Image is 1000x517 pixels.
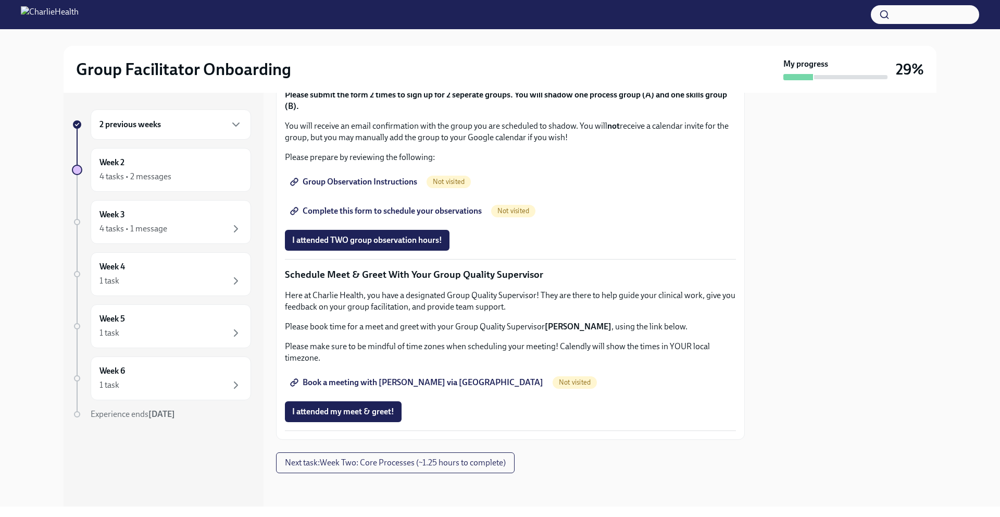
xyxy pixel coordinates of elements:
[99,119,161,130] h6: 2 previous weeks
[99,275,119,287] div: 1 task
[292,177,417,187] span: Group Observation Instructions
[285,401,402,422] button: I attended my meet & greet!
[783,58,828,70] strong: My progress
[72,356,251,400] a: Week 61 task
[91,409,175,419] span: Experience ends
[285,290,736,313] p: Here at Charlie Health, you have a designated Group Quality Supervisor! They are there to help gu...
[285,171,424,192] a: Group Observation Instructions
[545,322,611,331] strong: [PERSON_NAME]
[99,261,125,273] h6: Week 4
[148,409,175,419] strong: [DATE]
[21,6,79,23] img: CharlieHealth
[285,372,551,393] a: Book a meeting with [PERSON_NAME] via [GEOGRAPHIC_DATA]
[72,200,251,244] a: Week 34 tasks • 1 message
[76,59,291,80] h2: Group Facilitator Onboarding
[896,60,924,79] h3: 29%
[99,313,125,325] h6: Week 5
[292,377,543,388] span: Book a meeting with [PERSON_NAME] via [GEOGRAPHIC_DATA]
[285,230,449,251] button: I attended TWO group observation hours!
[285,120,736,143] p: You will receive an email confirmation with the group you are scheduled to shadow. You will recei...
[607,121,620,131] strong: not
[285,341,736,364] p: Please make sure to be mindful of time zones when scheduling your meeting! Calendly will show the...
[99,365,125,377] h6: Week 6
[72,304,251,348] a: Week 51 task
[99,171,171,182] div: 4 tasks • 2 messages
[292,206,482,216] span: Complete this form to schedule your observations
[99,209,125,220] h6: Week 3
[427,178,471,186] span: Not visited
[285,458,506,468] span: Next task : Week Two: Core Processes (~1.25 hours to complete)
[292,235,442,245] span: I attended TWO group observation hours!
[285,321,736,333] p: Please book time for a meet and greet with your Group Quality Supervisor , using the link below.
[91,109,251,140] div: 2 previous weeks
[285,90,727,111] strong: Please submit the form 2 times to sign up for 2 seperate groups. You will shadow one process grou...
[491,207,535,215] span: Not visited
[285,201,489,221] a: Complete this form to schedule your observations
[292,407,394,417] span: I attended my meet & greet!
[285,268,736,281] p: Schedule Meet & Greet With Your Group Quality Supervisor
[99,223,167,235] div: 4 tasks • 1 message
[99,157,124,168] h6: Week 2
[99,327,119,339] div: 1 task
[276,452,515,473] button: Next task:Week Two: Core Processes (~1.25 hours to complete)
[72,148,251,192] a: Week 24 tasks • 2 messages
[99,379,119,391] div: 1 task
[72,252,251,296] a: Week 41 task
[285,152,736,163] p: Please prepare by reviewing the following:
[553,378,597,386] span: Not visited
